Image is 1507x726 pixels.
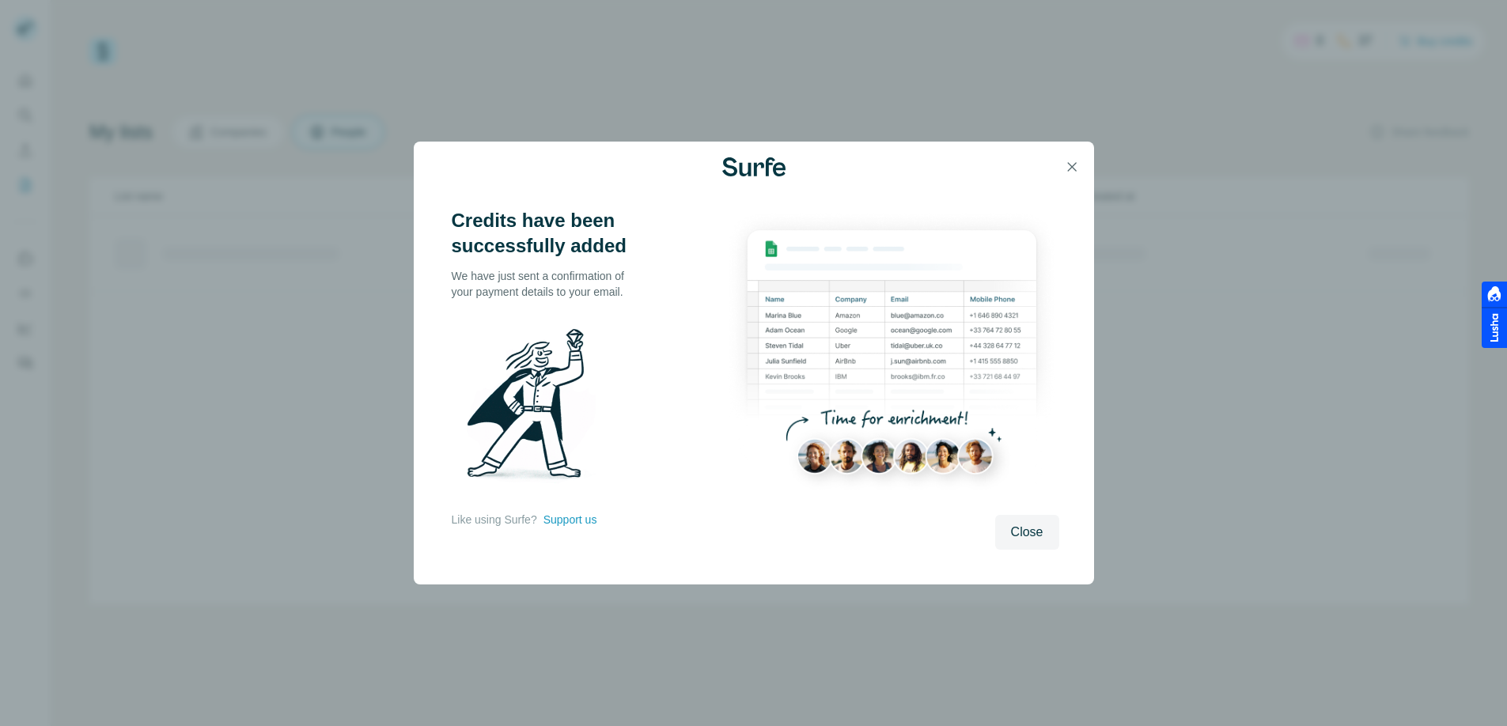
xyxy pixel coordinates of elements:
span: Close [1011,523,1043,542]
img: Surfe Logo [722,157,786,176]
p: We have just sent a confirmation of your payment details to your email. [452,268,642,300]
p: Like using Surfe? [452,512,537,527]
h3: Credits have been successfully added [452,208,642,259]
button: Close [995,515,1059,550]
img: Enrichment Hub - Sheet Preview [725,208,1058,505]
img: Surfe Illustration - Man holding diamond [452,319,616,496]
button: Support us [543,512,597,527]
